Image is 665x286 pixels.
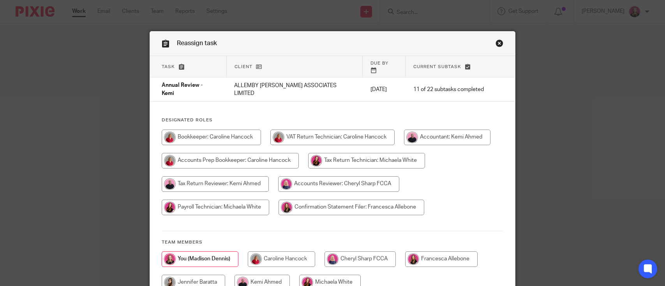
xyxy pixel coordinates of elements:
span: Reassign task [177,40,217,46]
a: Close this dialog window [496,39,503,50]
p: [DATE] [370,86,398,93]
span: Due by [370,61,388,65]
p: ALLEMBY [PERSON_NAME] ASSOCIATES LIMITED [234,82,355,98]
h4: Designated Roles [162,117,503,123]
span: Annual Review - Kemi [162,83,203,97]
h4: Team members [162,239,503,246]
span: Current subtask [413,65,461,69]
span: Client [235,65,252,69]
span: Task [162,65,175,69]
td: 11 of 22 subtasks completed [406,77,492,102]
